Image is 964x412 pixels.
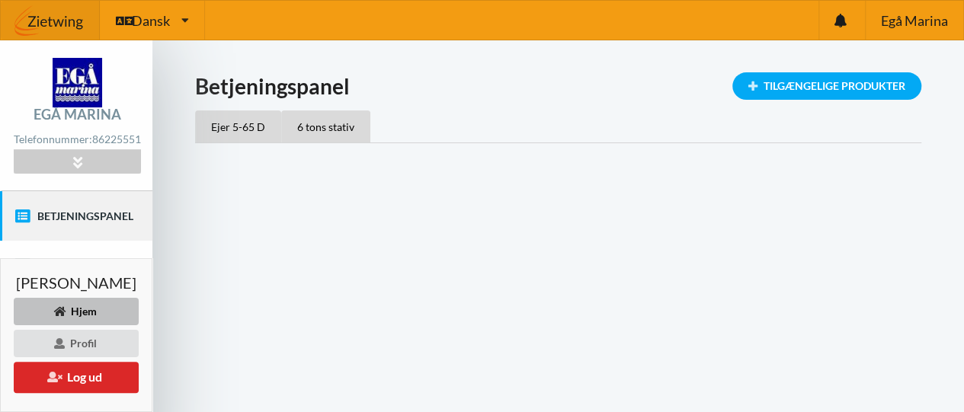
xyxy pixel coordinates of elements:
[34,107,121,121] div: Egå Marina
[16,275,136,290] span: [PERSON_NAME]
[281,110,370,142] div: 6 tons stativ
[14,129,140,150] div: Telefonnummer:
[14,330,139,357] div: Profil
[195,110,281,142] div: Ejer 5-65 D
[53,58,102,107] img: logo
[880,14,947,27] span: Egå Marina
[195,72,921,100] h1: Betjeningspanel
[132,14,170,27] span: Dansk
[732,72,921,100] div: Tilgængelige Produkter
[14,362,139,393] button: Log ud
[92,133,141,145] strong: 86225551
[14,298,139,325] div: Hjem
